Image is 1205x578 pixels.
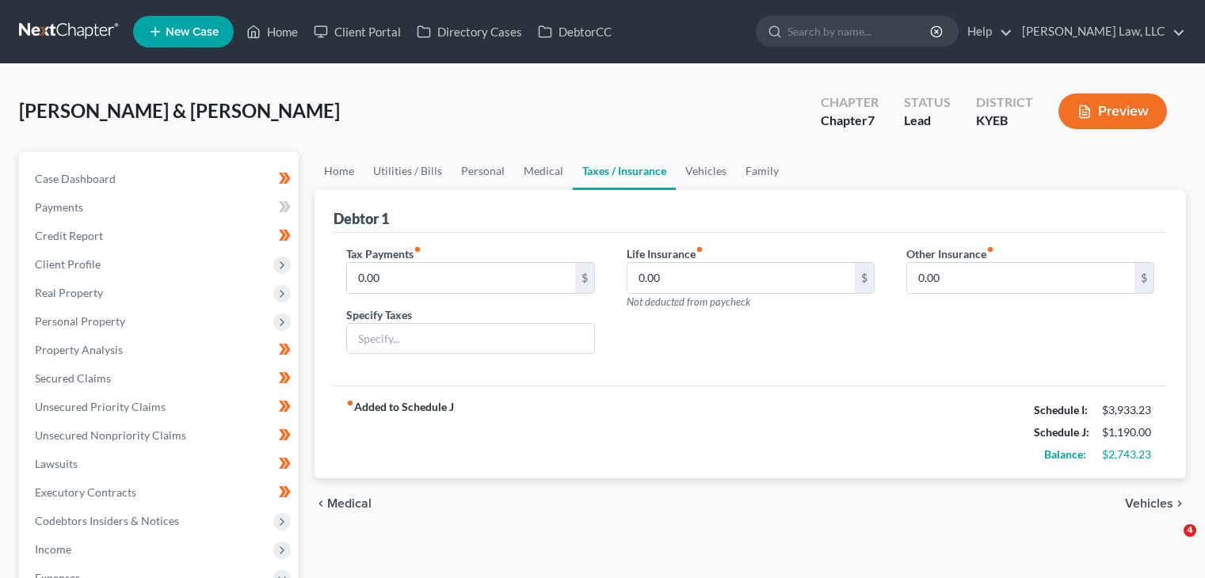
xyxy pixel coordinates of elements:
[22,364,299,393] a: Secured Claims
[1134,263,1154,293] div: $
[347,263,574,293] input: --
[346,399,354,407] i: fiber_manual_record
[514,152,573,190] a: Medical
[1034,403,1088,416] strong: Schedule I:
[346,306,412,323] label: Specify Taxes
[22,393,299,421] a: Unsecured Priority Claims
[986,245,994,253] i: fiber_manual_record
[1058,93,1167,129] button: Preview
[22,222,299,250] a: Credit Report
[573,152,676,190] a: Taxes / Insurance
[976,93,1033,112] div: District
[676,152,736,190] a: Vehicles
[35,343,123,356] span: Property Analysis
[452,152,514,190] a: Personal
[347,324,593,354] input: Specify...
[35,400,166,413] span: Unsecured Priority Claims
[821,112,879,130] div: Chapter
[35,514,179,527] span: Codebtors Insiders & Notices
[627,295,750,308] span: Not deducted from paycheck
[904,112,951,130] div: Lead
[1014,17,1185,46] a: [PERSON_NAME] Law, LLC
[906,245,994,262] label: Other Insurance
[959,17,1012,46] a: Help
[22,450,299,478] a: Lawsuits
[166,26,219,38] span: New Case
[22,478,299,507] a: Executory Contracts
[907,263,1134,293] input: --
[35,428,186,442] span: Unsecured Nonpriority Claims
[976,112,1033,130] div: KYEB
[904,93,951,112] div: Status
[238,17,306,46] a: Home
[35,200,83,214] span: Payments
[35,229,103,242] span: Credit Report
[1184,524,1196,537] span: 4
[409,17,530,46] a: Directory Cases
[315,497,372,510] button: chevron_left Medical
[1125,497,1186,510] button: Vehicles chevron_right
[1044,447,1086,461] strong: Balance:
[787,17,932,46] input: Search by name...
[696,245,704,253] i: fiber_manual_record
[1034,425,1089,439] strong: Schedule J:
[736,152,788,190] a: Family
[306,17,409,46] a: Client Portal
[22,421,299,450] a: Unsecured Nonpriority Claims
[22,165,299,193] a: Case Dashboard
[868,112,875,127] span: 7
[575,263,594,293] div: $
[19,99,340,122] span: [PERSON_NAME] & [PERSON_NAME]
[364,152,452,190] a: Utilities / Bills
[35,457,78,470] span: Lawsuits
[855,263,874,293] div: $
[315,497,327,510] i: chevron_left
[1151,524,1189,562] iframe: Intercom live chat
[1102,447,1154,462] div: $2,743.23
[334,209,389,228] div: Debtor 1
[35,371,111,385] span: Secured Claims
[1102,424,1154,440] div: $1,190.00
[821,93,879,112] div: Chapter
[35,485,136,499] span: Executory Contracts
[315,152,364,190] a: Home
[1102,402,1154,418] div: $3,933.23
[327,497,372,510] span: Medical
[414,245,421,253] i: fiber_manual_record
[35,286,103,299] span: Real Property
[35,172,116,185] span: Case Dashboard
[346,399,454,466] strong: Added to Schedule J
[627,245,704,262] label: Life Insurance
[1125,497,1173,510] span: Vehicles
[346,245,421,262] label: Tax Payments
[22,193,299,222] a: Payments
[627,263,855,293] input: --
[22,336,299,364] a: Property Analysis
[35,542,71,556] span: Income
[1173,497,1186,510] i: chevron_right
[35,257,101,271] span: Client Profile
[35,314,125,328] span: Personal Property
[530,17,620,46] a: DebtorCC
